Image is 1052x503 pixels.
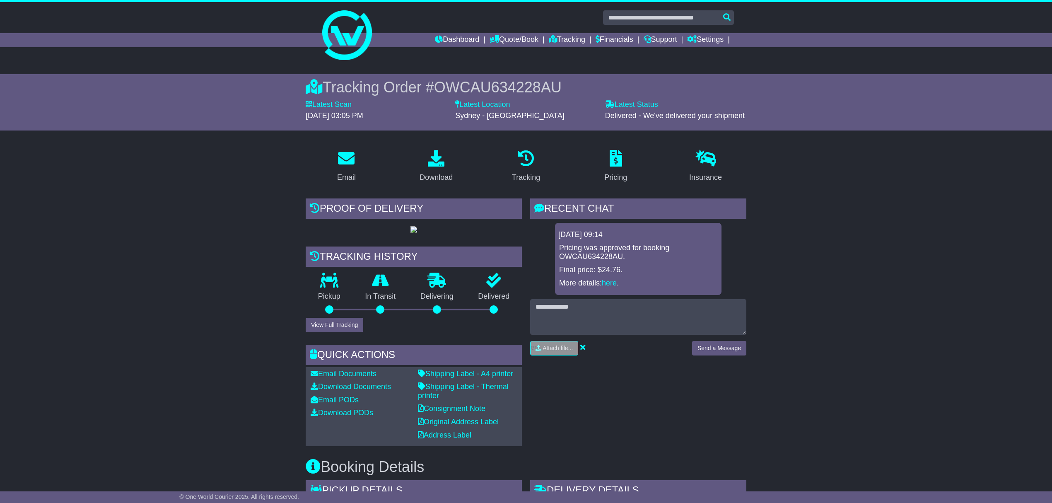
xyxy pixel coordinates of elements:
a: Shipping Label - Thermal printer [418,382,509,400]
div: Download [420,172,453,183]
div: Pricing [604,172,627,183]
a: Dashboard [435,33,479,47]
div: RECENT CHAT [530,198,746,221]
a: Support [644,33,677,47]
button: View Full Tracking [306,318,363,332]
a: Shipping Label - A4 printer [418,370,513,378]
h3: Booking Details [306,459,746,475]
div: Email [337,172,356,183]
div: Insurance [689,172,722,183]
a: Email PODs [311,396,359,404]
div: Pickup Details [306,480,522,503]
span: [DATE] 03:05 PM [306,111,363,120]
label: Latest Status [605,100,658,109]
div: Tracking Order # [306,78,746,96]
a: Download [414,147,458,186]
a: Email Documents [311,370,376,378]
div: Quick Actions [306,345,522,367]
p: Final price: $24.76. [559,266,717,275]
a: Tracking [549,33,585,47]
a: Consignment Note [418,404,485,413]
label: Latest Location [455,100,510,109]
a: Financials [596,33,633,47]
p: More details: . [559,279,717,288]
a: Pricing [599,147,632,186]
a: Email [332,147,361,186]
p: In Transit [353,292,408,301]
div: Delivery Details [530,480,746,503]
a: Address Label [418,431,471,439]
div: Tracking history [306,247,522,269]
a: Quote/Book [490,33,538,47]
a: Download PODs [311,409,373,417]
p: Pickup [306,292,353,301]
p: Pricing was approved for booking OWCAU634228AU. [559,244,717,261]
a: Insurance [684,147,727,186]
span: Delivered - We've delivered your shipment [605,111,745,120]
button: Send a Message [692,341,746,355]
div: [DATE] 09:14 [558,230,718,239]
a: here [602,279,617,287]
a: Settings [687,33,724,47]
label: Latest Scan [306,100,352,109]
a: Download Documents [311,382,391,391]
span: Sydney - [GEOGRAPHIC_DATA] [455,111,564,120]
p: Delivered [466,292,522,301]
p: Delivering [408,292,466,301]
span: OWCAU634228AU [434,79,562,96]
div: Tracking [512,172,540,183]
img: GetPodImage [410,226,417,233]
a: Tracking [507,147,545,186]
div: Proof of Delivery [306,198,522,221]
a: Original Address Label [418,418,499,426]
span: © One World Courier 2025. All rights reserved. [179,493,299,500]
